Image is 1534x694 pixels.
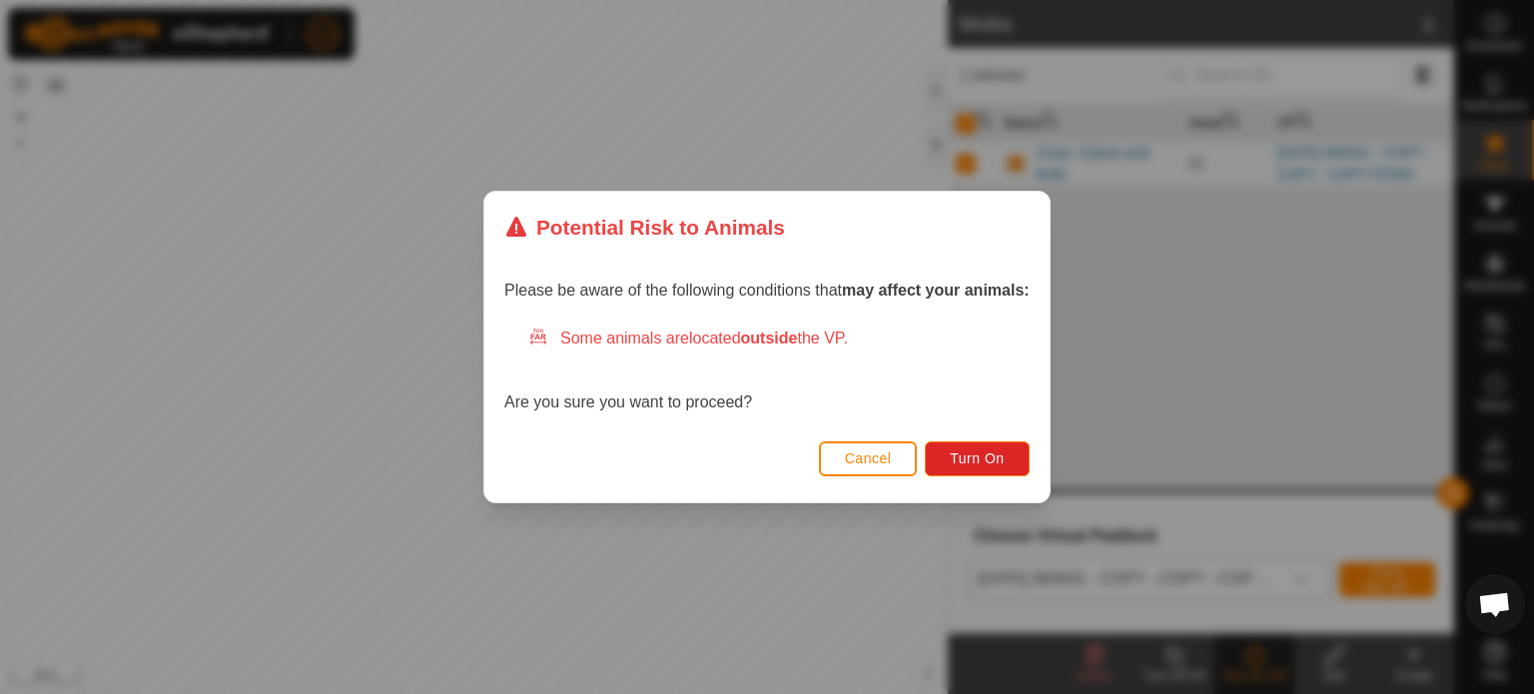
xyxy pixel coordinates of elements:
div: Some animals are [528,327,1030,350]
strong: outside [741,330,798,347]
div: Are you sure you want to proceed? [504,327,1030,414]
span: Turn On [951,450,1005,466]
strong: may affect your animals: [842,282,1030,299]
span: located the VP. [689,330,848,347]
button: Cancel [819,441,918,476]
div: Potential Risk to Animals [504,212,785,243]
span: Cancel [845,450,892,466]
button: Turn On [926,441,1030,476]
div: Open chat [1465,574,1525,634]
span: Please be aware of the following conditions that [504,282,1030,299]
